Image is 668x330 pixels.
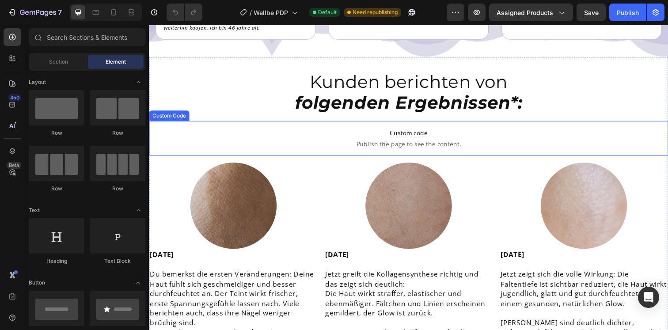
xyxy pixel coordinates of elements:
span: Section [49,58,68,66]
span: Layout [29,78,46,86]
span: Button [29,279,45,287]
img: gempages_584791384603493130-1ba4494d-6115-43e0-aa09-2d26f67f1802.png [42,140,130,229]
span: Need republishing [353,8,398,16]
strong: [DATE] [1,230,25,239]
button: 7 [4,4,66,21]
strong: folgenden Ergebnissen*: [149,68,381,90]
strong: [DATE] [359,230,383,239]
span: Toggle open [131,276,145,290]
button: Assigned Products [489,4,573,21]
p: Deine Haare wachsen kräftiger nach, glänzen gesünder und fühlen sich voller an. [180,309,350,329]
div: Text Block [90,257,145,265]
span: Wellbe PDP [254,8,288,17]
span: Default [318,8,337,16]
span: / [250,8,252,17]
p: 7 [58,7,62,18]
img: gempages_584791384603493130-d54dc46b-b413-498e-a964-79fb1d9f4703.png [400,140,488,229]
div: 450 [8,94,21,101]
span: Text [29,206,40,214]
div: Row [90,185,145,193]
span: Element [106,58,126,66]
div: Open Intercom Messenger [638,287,659,308]
span: Toggle open [131,75,145,89]
p: Jetzt zeigt sich die volle Wirkung: Die Faltentiefe ist sichtbar reduziert, die Haut wirkt jugend... [359,230,529,289]
div: Custom Code [2,89,39,97]
div: Undo/Redo [167,4,202,21]
button: Save [577,4,606,21]
img: gempages_584791384603493130-0e50dfd6-c0d3-4af8-a79d-14826483ecbb.png [221,140,309,229]
button: Publish [609,4,646,21]
span: Toggle open [131,203,145,217]
p: Jetzt greift die Kollagensynthese richtig und das zeigt sich deutlich: Die Haut wirkt straffer, e... [180,230,350,299]
iframe: Design area [149,25,668,330]
p: Du bemerkst die ersten Veränderungen: Deine Haut fühlt sich geschmeidiger und besser durchfeuchte... [1,230,171,329]
div: Publish [617,8,639,17]
span: Save [584,9,599,16]
div: Row [29,129,84,137]
div: Row [29,185,84,193]
input: Search Sections & Elements [29,28,145,46]
strong: [DATE] [180,230,204,239]
div: Heading [29,257,84,265]
span: Assigned Products [497,8,553,17]
div: Beta [7,162,21,169]
div: Row [90,129,145,137]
